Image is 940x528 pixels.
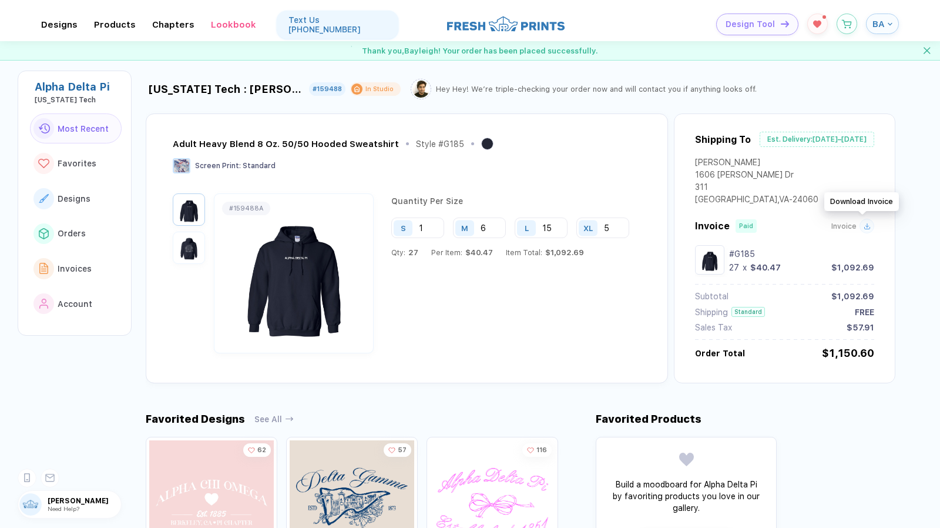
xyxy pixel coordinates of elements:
[35,81,122,93] div: Alpha Delta Pi
[173,139,399,149] div: Adult Heavy Blend 8 Oz. 50/50 Hooded Sweatshirt
[58,299,92,309] span: Account
[726,19,775,29] span: Design Tool
[176,235,202,261] img: 4689d1e2-077f-4440-92e2-ffe0ba4af764_nt_back_1754411797265.jpg
[229,205,263,212] div: # 159488A
[195,162,241,170] span: Screen Print :
[695,195,818,207] div: [GEOGRAPHIC_DATA] , VA - 24060
[391,248,418,257] div: Qty:
[30,289,122,319] button: link to iconAccount
[716,14,798,35] button: Design Toolicon
[401,223,406,232] div: S
[824,192,899,211] div: Download Invoice
[436,85,757,93] div: Hey Hey! We’re triple-checking your order now and will contact you if anything looks off.
[30,183,122,214] button: link to iconDesigns
[313,85,342,93] div: #159488
[243,443,271,457] div: 62
[39,228,49,239] img: link to icon
[152,19,194,30] div: ChaptersToggle dropdown menu chapters
[695,182,818,195] div: 311
[731,307,765,317] div: Standard
[506,248,584,257] div: Item Total:
[362,46,598,55] span: Thank you, Bayleigh ! Your order has been placed successfully.
[750,263,781,272] div: $40.47
[58,229,86,238] span: Orders
[173,158,190,173] img: Screen Print
[447,15,565,33] img: logo
[583,223,593,232] div: XL
[741,263,748,272] div: x
[695,323,732,332] div: Sales Tax
[729,263,739,272] div: 27
[698,248,721,272] img: 4689d1e2-077f-4440-92e2-ffe0ba4af764_nt_front_1754411797256.jpg
[58,159,96,168] span: Favorites
[58,264,92,273] span: Invoices
[695,308,728,317] div: Shipping
[58,124,109,133] span: Most Recent
[41,19,78,30] div: DesignsToggle dropdown menu
[695,170,818,182] div: 1606 [PERSON_NAME] Dr
[695,220,730,232] span: Invoice
[695,349,745,358] div: Order Total
[58,194,90,203] span: Designs
[243,162,276,170] span: Standard
[847,323,874,332] div: $57.91
[149,83,304,95] div: [US_STATE] Tech : [PERSON_NAME]
[461,223,468,232] div: M
[831,222,857,230] span: Invoice
[391,196,638,218] div: Quantity Per Size
[596,413,701,425] div: Favorited Products
[365,85,394,93] div: In Studio
[831,263,874,272] div: $1,092.69
[872,19,885,29] span: BA
[217,205,370,342] img: 4689d1e2-077f-4440-92e2-ffe0ba4af764_nt_front_1754411797256.jpg
[254,415,294,424] button: See All
[729,249,874,259] div: #G185
[866,14,899,34] button: BA
[35,96,122,104] div: Virginia Tech
[277,11,398,39] a: Text Us [PHONE_NUMBER]
[39,194,49,203] img: link to icon
[38,123,50,133] img: link to icon
[384,443,411,457] div: 57
[525,223,529,232] div: L
[536,446,547,454] span: 116
[30,113,122,144] button: link to iconMost Recent
[39,299,49,309] img: link to icon
[781,21,789,27] img: icon
[822,15,826,19] sup: 1
[257,446,266,454] span: 62
[831,292,874,301] div: $1,092.69
[288,15,387,34] div: Text Us [PHONE_NUMBER]
[822,347,874,359] div: $1,150.60
[405,248,418,257] span: 27
[176,196,202,223] img: 4689d1e2-077f-4440-92e2-ffe0ba4af764_nt_front_1754411797256.jpg
[146,413,245,425] div: Favorited Designs
[760,132,874,147] div: Est. Delivery: [DATE]–[DATE]
[855,308,874,317] div: FREE
[695,292,728,301] div: Subtotal
[30,148,122,179] button: link to iconFavorites
[211,19,256,30] div: LookbookToggle dropdown menu chapters
[30,253,122,284] button: link to iconInvoices
[412,81,429,98] img: Tariq.png
[542,248,584,257] span: $1,092.69
[431,248,493,257] div: Per Item:
[94,19,136,30] div: ProductsToggle dropdown menu
[30,219,122,249] button: link to iconOrders
[38,159,49,169] img: link to icon
[19,493,42,516] img: user profile
[695,134,751,145] div: Shipping To
[254,415,282,424] span: See All
[416,139,464,149] div: Style # G185
[522,443,552,457] div: 116
[39,263,49,274] img: link to icon
[695,158,818,170] div: [PERSON_NAME]
[462,248,493,257] span: $40.47
[48,497,121,505] span: [PERSON_NAME]
[211,19,256,30] div: Lookbook
[739,222,753,230] div: Paid
[613,479,760,514] div: Build a moodboard for Alpha Delta Pi by favoriting products you love in our gallery.
[48,505,79,512] span: Need Help?
[342,41,361,60] img: success gif
[398,446,407,454] span: 57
